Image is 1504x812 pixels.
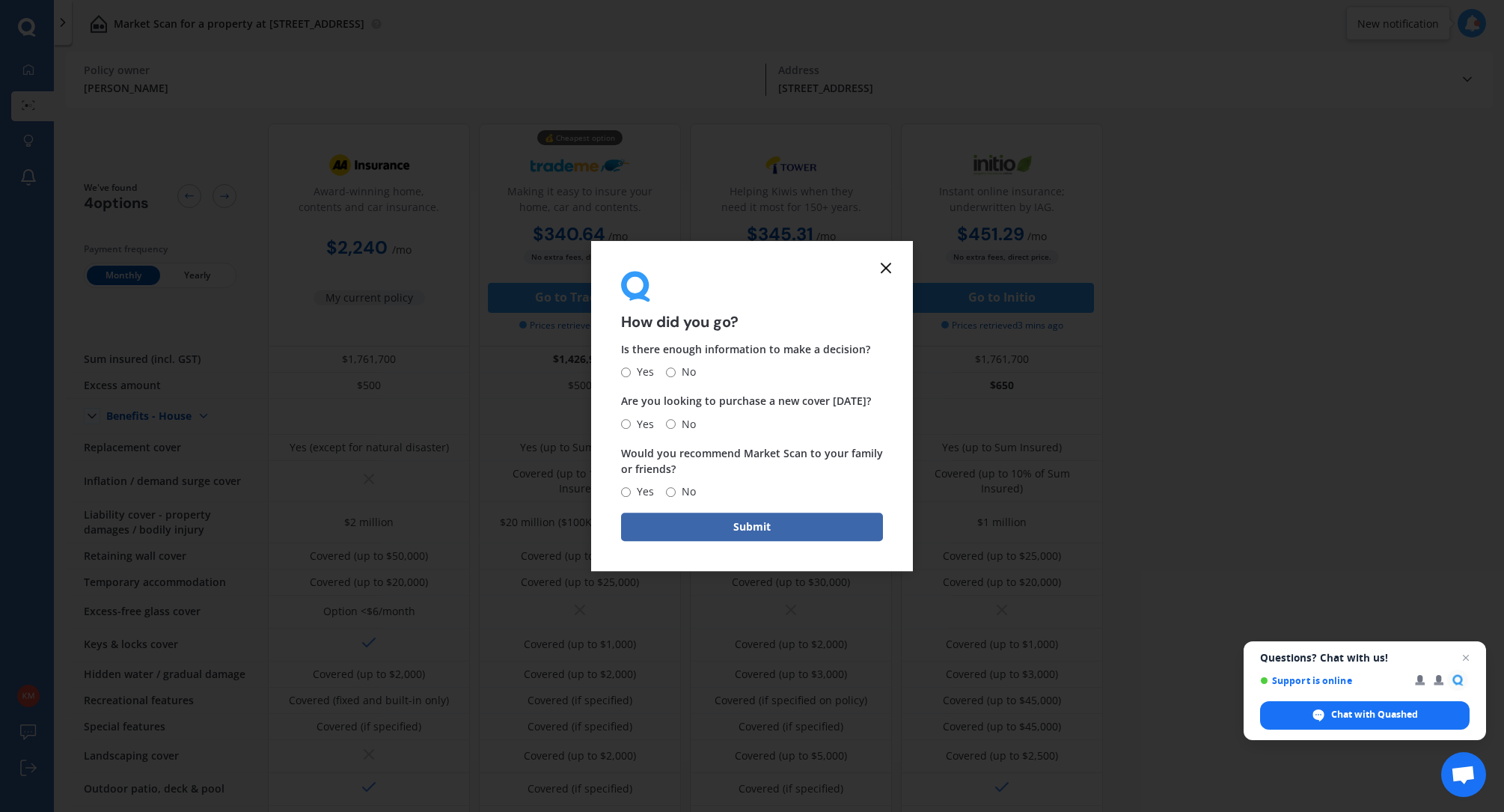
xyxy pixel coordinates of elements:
[621,271,883,330] div: How did you go?
[676,415,696,433] span: No
[621,487,631,497] input: Yes
[621,394,871,409] span: Are you looking to purchase a new cover [DATE]?
[631,483,654,501] span: Yes
[1260,675,1404,686] span: Support is online
[621,343,870,357] span: Is there enough information to make a decision?
[676,364,696,382] span: No
[621,419,631,429] input: Yes
[1331,708,1418,721] span: Chat with Quashed
[676,483,696,501] span: No
[621,446,883,476] span: Would you recommend Market Scan to your family or friends?
[631,415,654,433] span: Yes
[1260,701,1470,730] span: Chat with Quashed
[666,367,676,377] input: No
[621,367,631,377] input: Yes
[666,487,676,497] input: No
[621,513,883,541] button: Submit
[1260,652,1470,664] span: Questions? Chat with us!
[1441,752,1486,797] a: Open chat
[631,364,654,382] span: Yes
[666,419,676,429] input: No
